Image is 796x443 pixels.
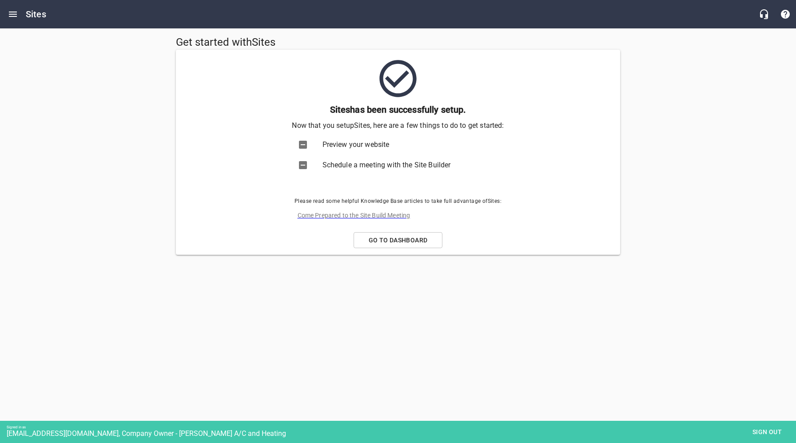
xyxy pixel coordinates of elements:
button: Live Chat [753,4,775,25]
div: [EMAIL_ADDRESS][DOMAIN_NAME], Company Owner - [PERSON_NAME] A/C and Heating [7,429,796,438]
h6: Sites has been successfully setup. [183,103,613,117]
span: Go to Dashboard [361,235,435,246]
span: Please read some helpful Knowledge Base articles to take full advantage of Sites : [291,197,506,206]
a: Preview your website [291,134,506,155]
span: Preview your website [322,139,492,150]
h5: Get started with Sites [176,36,396,50]
a: Go to Dashboard [354,232,442,249]
p: Now that you setup Sites , here are a few things to do to get started: [183,120,613,131]
a: Come Prepared to the Site Build Meeting [291,206,506,225]
p: Come Prepared to the Site Build Meeting [298,211,492,220]
button: Support Portal [775,4,796,25]
a: Schedule a meeting with the Site Builder [291,155,506,175]
button: Open drawer [2,4,24,25]
span: Sign out [748,427,786,438]
span: Schedule a meeting with the Site Builder [322,160,492,170]
h6: Sites [26,7,46,21]
button: Sign out [745,424,789,440]
div: Signed in as [7,425,796,429]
